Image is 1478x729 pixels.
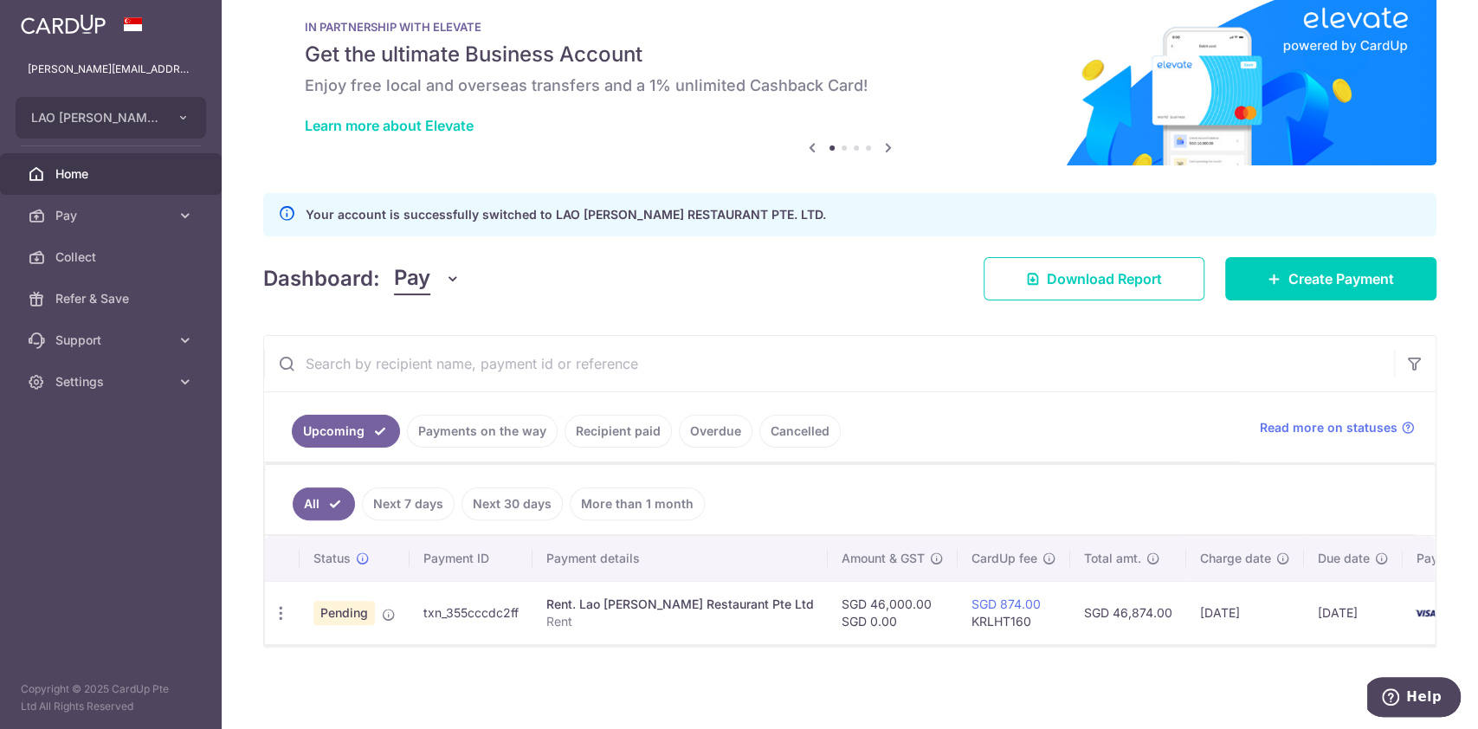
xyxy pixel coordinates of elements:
[55,165,170,183] span: Home
[305,41,1395,68] h5: Get the ultimate Business Account
[1260,419,1397,436] span: Read more on statuses
[55,248,170,266] span: Collect
[55,332,170,349] span: Support
[16,97,206,139] button: LAO [PERSON_NAME] RESTAURANT PTE. LTD.
[39,12,74,28] span: Help
[305,117,474,134] a: Learn more about Elevate
[55,373,170,390] span: Settings
[971,550,1037,567] span: CardUp fee
[1200,550,1271,567] span: Charge date
[55,290,170,307] span: Refer & Save
[410,536,532,581] th: Payment ID
[313,601,375,625] span: Pending
[55,207,170,224] span: Pay
[263,263,380,294] h4: Dashboard:
[958,581,1070,644] td: KRLHT160
[546,613,814,630] p: Rent
[570,487,705,520] a: More than 1 month
[305,75,1395,96] h6: Enjoy free local and overseas transfers and a 1% unlimited Cashback Card!
[679,415,752,448] a: Overdue
[1186,581,1304,644] td: [DATE]
[1408,603,1443,623] img: Bank Card
[1225,257,1436,300] a: Create Payment
[21,14,106,35] img: CardUp
[313,550,351,567] span: Status
[828,581,958,644] td: SGD 46,000.00 SGD 0.00
[1260,419,1415,436] a: Read more on statuses
[305,20,1395,34] p: IN PARTNERSHIP WITH ELEVATE
[842,550,925,567] span: Amount & GST
[362,487,455,520] a: Next 7 days
[984,257,1204,300] a: Download Report
[759,415,841,448] a: Cancelled
[532,536,828,581] th: Payment details
[461,487,563,520] a: Next 30 days
[293,487,355,520] a: All
[264,336,1394,391] input: Search by recipient name, payment id or reference
[394,262,430,295] span: Pay
[971,597,1041,611] a: SGD 874.00
[546,596,814,613] div: Rent. Lao [PERSON_NAME] Restaurant Pte Ltd
[1288,268,1394,289] span: Create Payment
[410,581,532,644] td: txn_355cccdc2ff
[1318,550,1370,567] span: Due date
[394,262,461,295] button: Pay
[1084,550,1141,567] span: Total amt.
[306,204,826,225] p: Your account is successfully switched to LAO [PERSON_NAME] RESTAURANT PTE. LTD.
[1047,268,1162,289] span: Download Report
[565,415,672,448] a: Recipient paid
[292,415,400,448] a: Upcoming
[28,61,194,78] p: [PERSON_NAME][EMAIL_ADDRESS][DOMAIN_NAME]
[1367,677,1461,720] iframe: Opens a widget where you can find more information
[407,415,558,448] a: Payments on the way
[1304,581,1403,644] td: [DATE]
[1070,581,1186,644] td: SGD 46,874.00
[31,109,159,126] span: LAO [PERSON_NAME] RESTAURANT PTE. LTD.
